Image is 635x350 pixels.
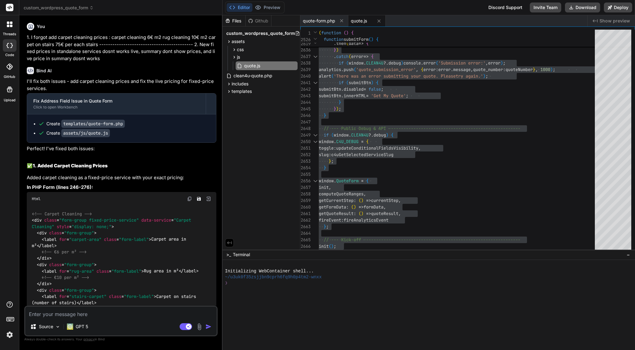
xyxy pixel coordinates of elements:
span: toggle [319,145,334,151]
span: class [49,262,62,267]
span: { [421,67,423,72]
span: label [44,268,57,274]
span: Initializing WebContainer shell... [225,268,314,274]
span: </ > [179,268,199,274]
span: . [451,67,453,72]
span: for [59,294,67,299]
div: 2656 [300,178,311,184]
img: icon [205,324,212,330]
span: "display: none;" [72,224,111,229]
button: − [625,250,631,260]
span: . [421,60,423,66]
div: 2657 [300,184,311,191]
span: "form-group" [64,287,94,293]
div: Click to collapse the range. [311,132,319,138]
span: < = = > [42,268,144,274]
p: Added carpet cleaning as a fixed-price service with your exact pricing: [27,174,216,181]
span: ; [326,224,329,229]
span: debug [388,60,401,66]
div: 2658 [300,191,311,197]
span: , [416,67,418,72]
span: ~/u3uk0f35zsjjbn9cprh6fq9h0p4tm2-wnxx [225,274,322,280]
span: } [329,158,331,164]
span: CLEAN4U [366,60,383,66]
span: data [349,41,359,46]
div: 2648 [300,125,311,132]
label: Upload [4,98,16,103]
label: threads [3,31,16,37]
span: 'Get My Quote' [371,93,406,98]
span: "Carpet Cleaning" [32,217,194,229]
span: < = = > [42,237,151,242]
button: Download [565,2,600,12]
span: => [366,211,371,216]
span: : [346,204,349,210]
div: 2649 [300,132,311,138]
div: Click to collapse the range. [311,79,319,86]
span: // --- Public Debug & API ------------------------ [324,126,448,131]
span: class [96,268,109,274]
span: ) [371,36,374,42]
span: window [349,60,364,66]
span: { [376,36,379,42]
span: window [319,139,334,144]
span: clean4u-quote.php [233,72,273,79]
span: : [334,145,336,151]
span: submitBtn [349,80,371,85]
span: then [336,41,346,46]
span: computeQuoteRanges [319,191,364,197]
span: ; [334,243,336,249]
span: , [398,198,401,203]
span: currentStep [371,198,398,203]
h2: ✅ [27,162,216,170]
div: 2664 [300,230,311,237]
span: function [321,30,341,36]
span: ) [550,67,553,72]
span: 2619 [300,41,311,47]
span: quoteResult [371,211,398,216]
h6: You [37,23,45,30]
code: templates/quote-form.php [61,120,125,128]
div: 2650 [300,138,311,145]
div: Github [246,18,271,24]
span: div [39,262,47,267]
div: Click to collapse the range. [311,53,319,60]
span: debug [374,132,386,138]
span: fireAnalyticsEvent [344,217,388,223]
span: . [334,54,336,59]
span: ) [346,30,349,36]
span: if [339,80,344,85]
span: disabled [344,86,364,92]
span: => [364,54,369,59]
div: 2659 [300,197,311,204]
span: for [59,268,67,274]
span: catch [336,54,349,59]
span: ) [483,73,486,79]
span: console [403,60,421,66]
span: if [324,132,329,138]
div: 2636 [300,47,311,53]
span: : [503,67,506,72]
div: 2652 [300,151,311,158]
span: : [354,211,356,216]
span: ) [336,47,339,53]
code: assets/js/quote.js [61,129,110,137]
span: assets [232,38,245,45]
span: class [44,217,57,223]
span: <!-- €10 per m² --> [42,275,89,280]
span: ?. [383,60,388,66]
span: label [44,237,57,242]
p: Perfect! I've fixed both issues: [27,145,216,152]
div: Create [46,130,110,136]
span: ( [344,30,346,36]
div: 2655 [300,171,311,178]
span: . [334,41,336,46]
span: { [366,178,369,184]
span: { [371,54,374,59]
span: = [366,93,369,98]
span: CLEAN4U [351,132,369,138]
span: ( [369,36,371,42]
span: . [341,86,344,92]
span: submitForm [344,36,369,42]
span: ( [331,73,334,79]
